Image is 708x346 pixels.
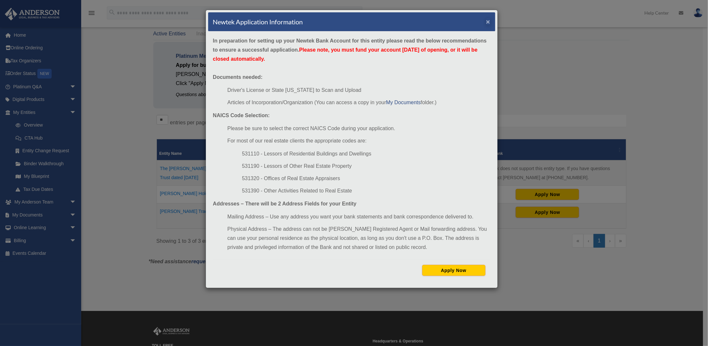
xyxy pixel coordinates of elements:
[242,174,490,183] li: 531320 - Offices of Real Estate Appraisers
[227,98,490,107] li: Articles of Incorporation/Organization (You can access a copy in your folder.)
[213,201,357,206] strong: Addresses – There will be 2 Address Fields for your Entity
[242,186,490,195] li: 531390 - Other Activities Related to Real Estate
[227,86,490,95] li: Driver's License or State [US_STATE] to Scan and Upload
[213,74,263,80] strong: Documents needed:
[242,149,490,158] li: 531110 - Lessors of Residential Buildings and Dwellings
[422,265,486,276] button: Apply Now
[213,47,478,62] span: Please note, you must fund your account [DATE] of opening, or it will be closed automatically.
[227,124,490,133] li: Please be sure to select the correct NAICS Code during your application.
[386,100,421,105] a: My Documents
[213,38,487,62] strong: In preparation for setting up your Newtek Bank Account for this entity please read the below reco...
[486,18,490,25] button: ×
[227,225,490,252] li: Physical Address – The address can not be [PERSON_NAME] Registered Agent or Mail forwarding addre...
[213,113,270,118] strong: NAICS Code Selection:
[227,136,490,145] li: For most of our real estate clients the appropriate codes are:
[227,212,490,221] li: Mailing Address – Use any address you want your bank statements and bank correspondence delivered...
[242,162,490,171] li: 531190 - Lessors of Other Real Estate Property
[213,17,303,26] h4: Newtek Application Information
